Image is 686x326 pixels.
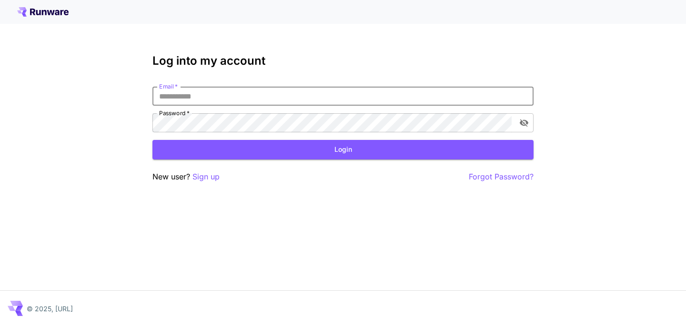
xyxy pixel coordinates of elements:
button: toggle password visibility [515,114,533,131]
p: © 2025, [URL] [27,304,73,314]
button: Login [152,140,534,159]
label: Password [159,109,190,117]
button: Forgot Password? [469,171,534,183]
p: New user? [152,171,220,183]
h3: Log into my account [152,54,534,68]
label: Email [159,82,178,90]
button: Sign up [192,171,220,183]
